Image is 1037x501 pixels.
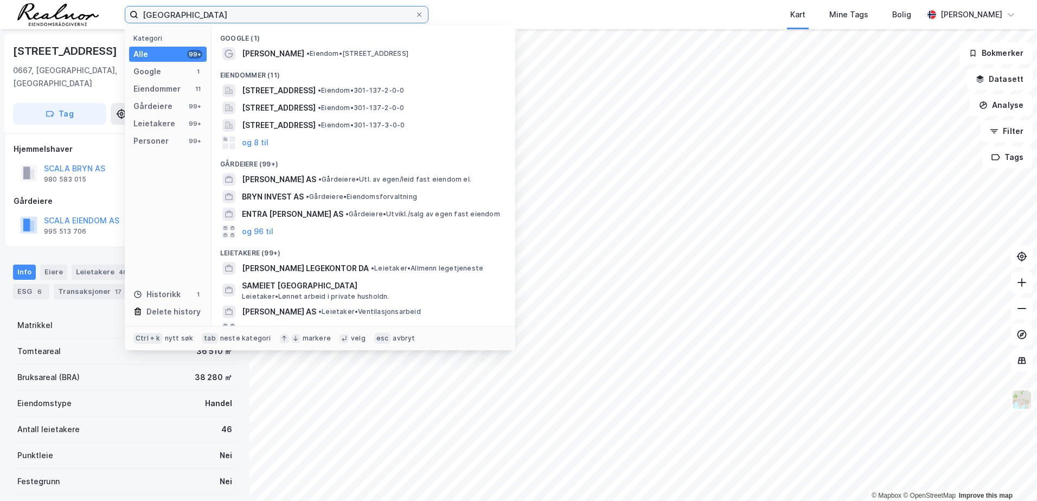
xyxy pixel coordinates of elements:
span: [PERSON_NAME] AS [242,305,316,318]
div: Delete history [146,305,201,318]
span: • [318,86,321,94]
div: Punktleie [17,449,53,462]
div: nytt søk [165,334,194,343]
span: [PERSON_NAME] [242,47,304,60]
div: 17 [113,286,124,297]
div: Handel [205,397,232,410]
iframe: Chat Widget [983,449,1037,501]
button: Filter [981,120,1033,142]
div: Matrikkel [17,319,53,332]
span: [STREET_ADDRESS] [242,101,316,114]
span: • [306,192,309,201]
div: 1 [194,290,202,299]
div: Eiere [40,265,67,280]
div: Bruksareal (BRA) [17,371,80,384]
div: Festegrunn [17,475,60,488]
div: Leietakere [72,265,134,280]
span: • [318,104,321,112]
span: • [306,49,310,57]
span: [STREET_ADDRESS] [242,119,316,132]
span: Eiendom • 301-137-2-0-0 [318,104,404,112]
div: Antall leietakere [17,423,80,436]
div: velg [351,334,366,343]
div: Eiendommer [133,82,181,95]
div: Gårdeiere [14,195,236,208]
div: Kontrollprogram for chat [983,449,1037,501]
img: realnor-logo.934646d98de889bb5806.png [17,3,99,26]
div: avbryt [393,334,415,343]
div: 995 513 706 [44,227,86,236]
div: Gårdeiere [133,100,172,113]
div: 6 [34,286,45,297]
button: Datasett [966,68,1033,90]
span: [PERSON_NAME] AS [242,173,316,186]
div: 38 280 ㎡ [195,371,232,384]
div: Eiendomstype [17,397,72,410]
span: ENTRA [PERSON_NAME] AS [242,208,343,221]
span: SAMEIET [GEOGRAPHIC_DATA] [242,279,502,292]
button: Tags [982,146,1033,168]
div: Tomteareal [17,345,61,358]
div: 99+ [187,119,202,128]
div: Kart [790,8,805,21]
div: 46 [117,267,130,278]
div: markere [303,334,331,343]
span: Eiendom • 301-137-3-0-0 [318,121,405,130]
div: 99+ [187,102,202,111]
div: Mine Tags [829,8,868,21]
div: 980 583 015 [44,175,86,184]
div: Bolig [892,8,911,21]
div: 36 510 ㎡ [196,345,232,358]
div: Info [13,265,36,280]
div: [STREET_ADDRESS] [13,42,119,60]
div: Leietakere (99+) [212,240,515,260]
div: 99+ [187,50,202,59]
span: Leietaker • Ventilasjonsarbeid [318,307,421,316]
div: Alle [133,48,148,61]
span: • [371,264,374,272]
span: Gårdeiere • Eiendomsforvaltning [306,192,417,201]
input: Søk på adresse, matrikkel, gårdeiere, leietakere eller personer [138,7,415,23]
div: Leietakere [133,117,175,130]
div: Nei [220,475,232,488]
div: Google [133,65,161,78]
div: Historikk [133,288,181,301]
button: og 96 til [242,323,273,336]
div: Gårdeiere (99+) [212,151,515,171]
div: 99+ [187,137,202,145]
div: neste kategori [220,334,271,343]
button: Analyse [970,94,1033,116]
a: Mapbox [872,492,901,499]
div: Kategori [133,34,207,42]
div: Ctrl + k [133,333,163,344]
div: [PERSON_NAME] [940,8,1002,21]
div: esc [374,333,391,344]
button: Bokmerker [959,42,1033,64]
a: OpenStreetMap [903,492,956,499]
div: ESG [13,284,49,299]
a: Improve this map [959,492,1013,499]
span: • [318,175,322,183]
div: 46 [221,423,232,436]
button: Tag [13,103,106,125]
div: Personer [133,134,169,147]
button: og 8 til [242,136,268,149]
div: 0667, [GEOGRAPHIC_DATA], [GEOGRAPHIC_DATA] [13,64,152,90]
div: Google (1) [212,25,515,45]
span: Gårdeiere • Utvikl./salg av egen fast eiendom [345,210,500,219]
span: • [318,307,322,316]
div: Nei [220,449,232,462]
img: Z [1012,389,1032,410]
span: Eiendom • 301-137-2-0-0 [318,86,404,95]
span: [STREET_ADDRESS] [242,84,316,97]
span: Eiendom • [STREET_ADDRESS] [306,49,408,58]
div: 1 [194,67,202,76]
span: [PERSON_NAME] LEGEKONTOR DA [242,262,369,275]
span: • [345,210,349,218]
button: og 96 til [242,225,273,238]
div: tab [202,333,218,344]
span: Leietaker • Lønnet arbeid i private husholdn. [242,292,389,301]
div: Transaksjoner [54,284,128,299]
div: Eiendommer (11) [212,62,515,82]
div: 11 [194,85,202,93]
